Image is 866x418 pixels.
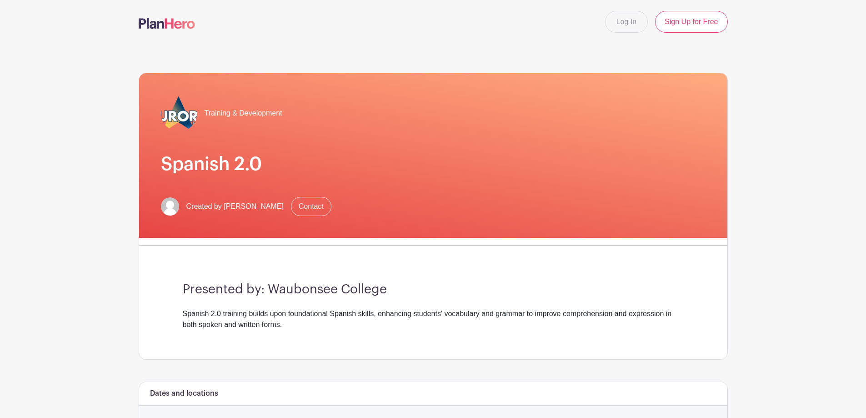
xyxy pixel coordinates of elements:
[205,108,282,119] span: Training & Development
[655,11,727,33] a: Sign Up for Free
[150,389,218,398] h6: Dates and locations
[161,153,706,175] h1: Spanish 2.0
[186,201,284,212] span: Created by [PERSON_NAME]
[291,197,331,216] a: Contact
[183,282,684,297] h3: Presented by: Waubonsee College
[161,95,197,131] img: 2023_COA_Horiz_Logo_PMS_BlueStroke%204.png
[605,11,648,33] a: Log In
[139,18,195,29] img: logo-507f7623f17ff9eddc593b1ce0a138ce2505c220e1c5a4e2b4648c50719b7d32.svg
[183,308,684,330] div: Spanish 2.0 training builds upon foundational Spanish skills, enhancing students' vocabulary and ...
[161,197,179,216] img: default-ce2991bfa6775e67f084385cd625a349d9dcbb7a52a09fb2fda1e96e2d18dcdb.png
